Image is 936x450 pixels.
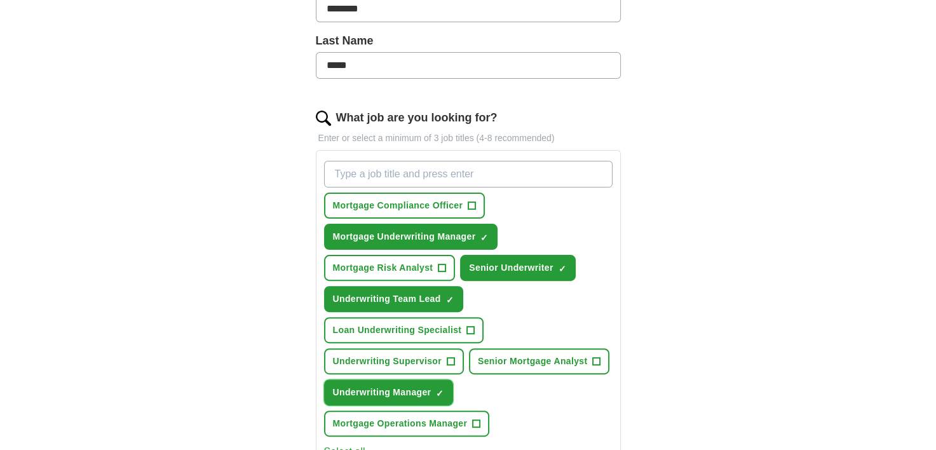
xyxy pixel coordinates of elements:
span: Senior Mortgage Analyst [478,355,587,368]
label: Last Name [316,32,621,50]
span: Loan Underwriting Specialist [333,324,462,337]
input: Type a job title and press enter [324,161,613,187]
span: ✓ [559,264,566,274]
button: Mortgage Operations Manager [324,411,490,437]
button: Underwriting Supervisor [324,348,464,374]
button: Loan Underwriting Specialist [324,317,484,343]
button: Underwriting Team Lead✓ [324,286,463,312]
label: What job are you looking for? [336,109,498,126]
span: ✓ [446,295,454,305]
button: Mortgage Risk Analyst [324,255,456,281]
button: Underwriting Manager✓ [324,379,454,406]
span: ✓ [436,388,444,399]
span: Senior Underwriter [469,261,553,275]
img: search.png [316,111,331,126]
span: Underwriting Manager [333,386,431,399]
span: Underwriting Team Lead [333,292,441,306]
span: Mortgage Underwriting Manager [333,230,476,243]
span: Underwriting Supervisor [333,355,442,368]
p: Enter or select a minimum of 3 job titles (4-8 recommended) [316,132,621,145]
span: Mortgage Operations Manager [333,417,468,430]
button: Senior Underwriter✓ [460,255,575,281]
span: Mortgage Risk Analyst [333,261,433,275]
button: Mortgage Underwriting Manager✓ [324,224,498,250]
span: ✓ [480,233,488,243]
button: Senior Mortgage Analyst [469,348,609,374]
button: Mortgage Compliance Officer [324,193,485,219]
span: Mortgage Compliance Officer [333,199,463,212]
